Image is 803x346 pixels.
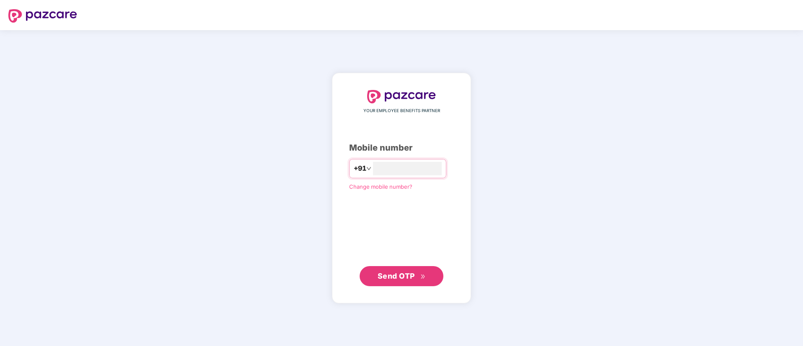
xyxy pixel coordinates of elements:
[367,90,436,103] img: logo
[420,274,426,279] span: double-right
[354,163,366,174] span: +91
[366,166,371,171] span: down
[378,272,415,280] span: Send OTP
[8,9,77,23] img: logo
[349,141,454,154] div: Mobile number
[360,266,443,286] button: Send OTPdouble-right
[349,183,412,190] a: Change mobile number?
[363,108,440,114] span: YOUR EMPLOYEE BENEFITS PARTNER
